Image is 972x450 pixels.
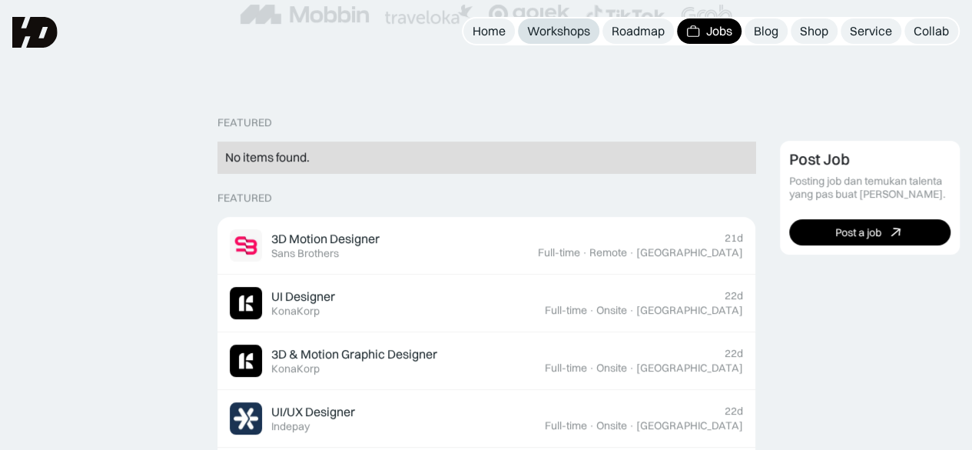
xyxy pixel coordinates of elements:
[725,232,743,245] div: 21d
[527,23,590,39] div: Workshops
[230,287,262,319] img: Job Image
[612,23,665,39] div: Roadmap
[629,304,635,317] div: ·
[473,23,506,39] div: Home
[518,18,599,44] a: Workshops
[629,362,635,375] div: ·
[636,304,743,317] div: [GEOGRAPHIC_DATA]
[841,18,901,44] a: Service
[904,18,958,44] a: Collab
[629,246,635,259] div: ·
[589,246,627,259] div: Remote
[230,345,262,377] img: Job Image
[914,23,949,39] div: Collab
[545,419,587,432] div: Full-time
[800,23,828,39] div: Shop
[217,332,755,390] a: Job Image3D & Motion Graphic DesignerKonaKorp22dFull-time·Onsite·[GEOGRAPHIC_DATA]
[217,390,755,448] a: Job ImageUI/UX DesignerIndepay22dFull-time·Onsite·[GEOGRAPHIC_DATA]
[789,219,951,245] a: Post a job
[745,18,788,44] a: Blog
[789,150,850,168] div: Post Job
[582,246,588,259] div: ·
[545,304,587,317] div: Full-time
[271,346,437,362] div: 3D & Motion Graphic Designer
[589,362,595,375] div: ·
[217,116,272,129] div: Featured
[706,23,732,39] div: Jobs
[677,18,741,44] a: Jobs
[602,18,674,44] a: Roadmap
[217,192,272,205] div: Featured
[835,226,881,239] div: Post a job
[629,419,635,432] div: ·
[271,362,320,375] div: KonaKorp
[589,304,595,317] div: ·
[596,304,627,317] div: Onsite
[538,246,580,259] div: Full-time
[725,347,743,360] div: 22d
[271,420,310,433] div: Indepay
[271,231,380,247] div: 3D Motion Designer
[754,23,778,39] div: Blog
[545,362,587,375] div: Full-time
[271,404,355,420] div: UI/UX Designer
[725,289,743,302] div: 22d
[636,246,743,259] div: [GEOGRAPHIC_DATA]
[217,275,755,332] a: Job ImageUI DesignerKonaKorp22dFull-time·Onsite·[GEOGRAPHIC_DATA]
[463,18,515,44] a: Home
[596,362,627,375] div: Onsite
[225,149,748,165] div: No items found.
[217,217,755,275] a: Job Image3D Motion DesignerSans Brothers21dFull-time·Remote·[GEOGRAPHIC_DATA]
[596,419,627,432] div: Onsite
[589,419,595,432] div: ·
[230,229,262,262] img: Job Image
[271,305,320,318] div: KonaKorp
[271,247,339,260] div: Sans Brothers
[789,175,951,201] div: Posting job dan temukan talenta yang pas buat [PERSON_NAME].
[791,18,838,44] a: Shop
[271,288,335,305] div: UI Designer
[725,405,743,418] div: 22d
[636,362,743,375] div: [GEOGRAPHIC_DATA]
[230,402,262,435] img: Job Image
[636,419,743,432] div: [GEOGRAPHIC_DATA]
[850,23,892,39] div: Service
